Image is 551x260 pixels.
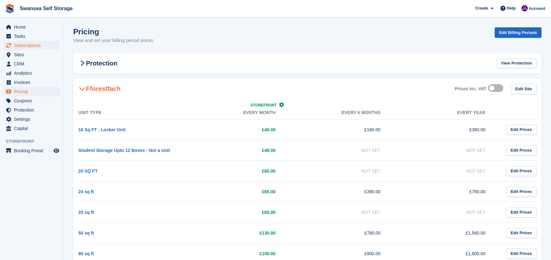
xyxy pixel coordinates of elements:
th: Every 6 months [288,106,393,120]
td: £180.00 [288,119,393,140]
span: Sites [14,50,52,59]
div: Prices inc. VAT [455,86,486,92]
a: Edit Site [511,84,536,94]
a: menu [3,50,60,59]
span: Coupons [14,96,52,105]
th: Every month [183,106,288,120]
span: Help [507,5,516,11]
a: Edit Billing Periods [495,27,541,38]
a: menu [3,69,60,78]
a: Edit Prices [506,166,536,176]
span: Analytics [14,69,52,78]
a: 25 sq ft [78,210,94,215]
p: View and set your billing period prices [73,37,153,44]
img: stora-icon-8386f47178a22dfd0bd8f6a31ec36ba5ce8667c1dd55bd0f319d3a0aa187defe.svg [5,4,15,13]
td: £40.00 [183,119,288,140]
span: CRM [14,59,52,68]
a: Student Storage Upto 12 Boxes - Not a Unit [78,148,170,153]
td: Not Set [393,202,498,222]
a: Preview store [53,147,60,154]
td: £65.00 [183,202,288,222]
a: menu [3,124,60,133]
span: Home [14,23,52,31]
a: Edit Prices [506,145,536,156]
a: menu [3,106,60,114]
td: £65.00 [183,181,288,202]
td: £130.00 [183,222,288,243]
td: Not Set [288,140,393,161]
a: menu [3,78,60,87]
td: £390.00 [288,181,393,202]
th: Every year [393,106,498,120]
a: menu [3,96,60,105]
a: menu [3,59,60,68]
span: Capital [14,124,52,133]
a: 16 Sq FT - Locker Unit [78,127,125,132]
span: Pricing [14,87,52,96]
span: Create [475,5,488,11]
a: Edit Prices [506,125,536,135]
span: Storefront [6,138,63,145]
td: £1,560.00 [393,222,498,243]
a: 24 sq ft [78,189,94,194]
a: 50 sq ft [78,230,94,236]
td: Not Set [288,161,393,181]
td: £60.00 [183,161,288,181]
span: Storefront [251,103,277,107]
span: Invoices [14,78,52,87]
span: Booking Portal [14,146,52,155]
span: Account [529,5,545,12]
a: Edit Prices [506,207,536,218]
a: Storefront [251,103,284,107]
td: £48.00 [183,140,288,161]
a: menu [3,32,60,41]
h1: Pricing [73,27,153,36]
a: Edit Prices [506,187,536,197]
a: menu [3,115,60,124]
a: View Protection [497,58,536,69]
a: menu [3,41,60,50]
h2: Fforestfach [78,85,121,92]
td: Not Set [393,161,498,181]
a: menu [3,146,60,155]
td: £360.00 [393,119,498,140]
td: £780.00 [288,222,393,243]
td: Not Set [288,202,393,222]
td: £780.00 [393,181,498,202]
a: menu [3,23,60,31]
span: Subscriptions [14,41,52,50]
a: Edit Prices [506,228,536,238]
h2: Protection [78,59,117,67]
img: Donna Davies [521,5,528,11]
span: Tasks [14,32,52,41]
th: Unit Type [78,106,183,120]
span: Protection [14,106,52,114]
td: Not Set [393,140,498,161]
a: Swansea Self Storage [17,3,75,14]
a: 80 sq ft [78,251,94,256]
a: menu [3,87,60,96]
span: Settings [14,115,52,124]
a: 20 SQ FT [78,168,98,174]
a: Edit Prices [506,249,536,259]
